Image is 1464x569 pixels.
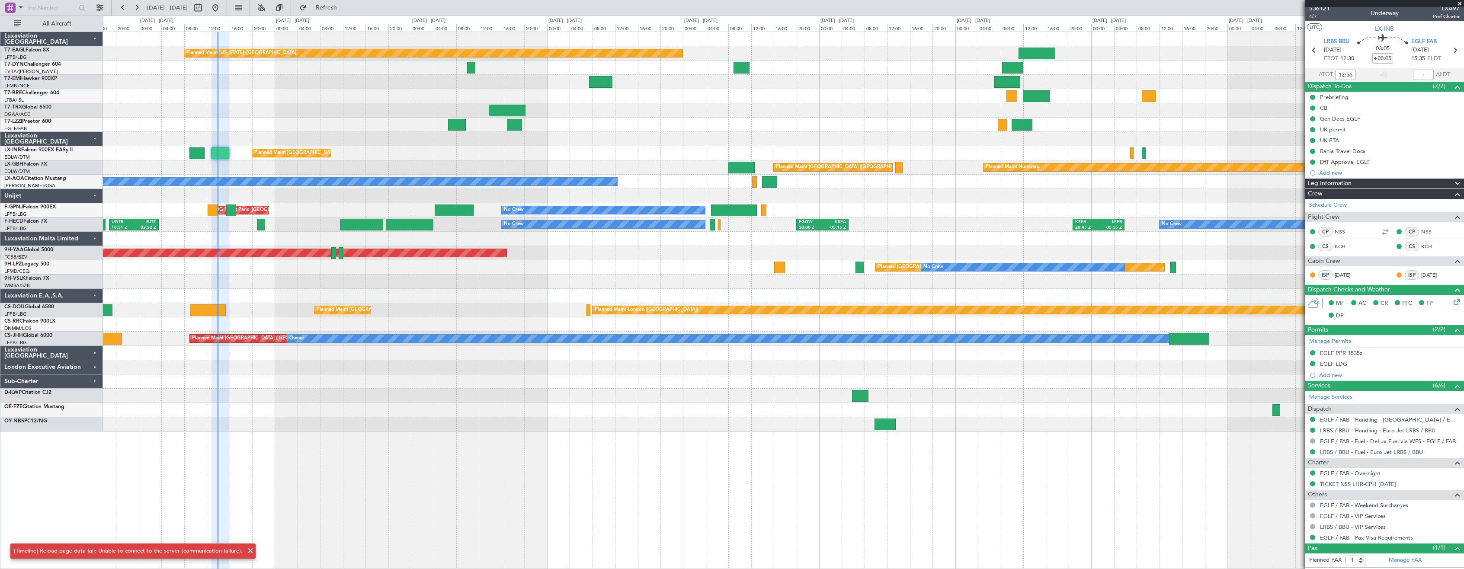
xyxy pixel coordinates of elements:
[4,48,49,53] a: T7-EAGLFalcon 8X
[615,24,637,32] div: 12:00
[4,147,73,153] a: LX-INBFalcon 900EX EASy II
[4,97,24,103] a: LTBA/ISL
[660,24,683,32] div: 20:00
[1308,490,1327,500] span: Others
[1162,218,1182,231] div: No Crew
[252,24,275,32] div: 20:00
[4,419,47,424] a: OY-NBSPC12/NG
[4,62,61,67] a: T7-DYNChallenger 604
[412,17,445,25] div: [DATE] - [DATE]
[1308,325,1328,335] span: Permits
[1320,534,1413,541] a: EGLF / FAB - Pax Visa Requirements
[728,24,751,32] div: 08:00
[1336,299,1344,308] span: MF
[1075,219,1099,225] div: KSEA
[1433,13,1460,20] span: Pref Charter
[134,225,156,231] div: 03:32 Z
[1320,104,1327,112] div: CB
[1046,24,1068,32] div: 16:00
[298,24,320,32] div: 04:00
[1433,381,1445,390] span: (6/6)
[1320,147,1365,155] div: Rania Travel Docs
[1308,212,1340,222] span: Flight Crew
[4,62,24,67] span: T7-DYN
[4,76,57,81] a: T7-EMIHawker 900XP
[93,24,116,32] div: 16:00
[1137,24,1159,32] div: 08:00
[504,204,524,217] div: No Crew
[254,147,391,160] div: Planned Maint [GEOGRAPHIC_DATA] ([GEOGRAPHIC_DATA])
[1371,9,1399,18] div: Underway
[4,247,53,253] a: 9H-YAAGlobal 5000
[4,119,51,124] a: T7-LZZIPraetor 600
[774,24,796,32] div: 16:00
[112,225,134,231] div: 18:51 Z
[1114,24,1137,32] div: 04:00
[1309,393,1352,402] a: Manage Services
[822,219,846,225] div: KSEA
[1308,256,1340,266] span: Cabin Crew
[1075,225,1099,231] div: 20:45 Z
[4,333,23,338] span: CS-JHH
[1411,46,1429,54] span: [DATE]
[1320,93,1348,101] div: Prebriefing
[1421,271,1441,279] a: [DATE]
[1376,45,1390,53] span: 03:05
[1308,381,1330,391] span: Services
[1421,243,1441,250] a: KCH
[819,24,842,32] div: 00:00
[1389,556,1422,565] a: Manage PAX
[1433,543,1445,552] span: (1/1)
[1309,4,1330,13] span: 536121
[4,54,27,61] a: LFPB/LBG
[1099,219,1122,225] div: LFPB
[411,24,433,32] div: 00:00
[1319,371,1460,379] div: Add new
[4,219,47,224] a: F-HECDFalcon 7X
[4,176,24,181] span: LX-AOA
[978,24,1000,32] div: 04:00
[1160,24,1182,32] div: 12:00
[139,24,161,32] div: 00:00
[1411,38,1437,46] span: EGLF FAB
[865,24,887,32] div: 08:00
[1307,23,1322,31] button: UTC
[4,304,54,310] a: CS-DOUGlobal 6500
[1433,82,1445,91] span: (7/7)
[147,4,188,12] span: [DATE] - [DATE]
[1320,448,1423,456] a: LRBS / BBU - Fuel - Euro Jet LRBS / BBU
[1320,349,1362,357] div: EGLF PPR 1535z
[22,21,91,27] span: All Aircraft
[1335,70,1356,80] input: --:--
[4,111,31,118] a: DGAA/ACC
[1318,227,1333,237] div: CP
[1092,17,1126,25] div: [DATE] - [DATE]
[1001,24,1023,32] div: 08:00
[4,262,22,267] span: 9H-LPZ
[365,24,388,32] div: 16:00
[184,24,207,32] div: 08:00
[1273,24,1295,32] div: 08:00
[1308,285,1390,295] span: Dispatch Checks and Weather
[910,24,932,32] div: 16:00
[4,105,22,110] span: T7-TRX
[207,24,229,32] div: 12:00
[4,304,25,310] span: CS-DOU
[4,311,27,317] a: LFPB/LBG
[4,76,21,81] span: T7-EMI
[1318,242,1333,251] div: CS
[593,24,615,32] div: 08:00
[923,261,943,274] div: No Crew
[161,24,184,32] div: 04:00
[4,225,27,232] a: LFPB/LBG
[797,24,819,32] div: 20:00
[212,204,303,217] div: AOG Maint Paris ([GEOGRAPHIC_DATA])
[14,547,243,556] div: [Timeline] Reload page data fail: Unable to connect to the server (communication failure).
[434,24,456,32] div: 04:00
[547,24,570,32] div: 00:00
[878,261,1000,274] div: Planned [GEOGRAPHIC_DATA] ([GEOGRAPHIC_DATA])
[1320,115,1360,122] div: Gen Decs EGLF
[4,205,56,210] a: F-GPNJFalcon 900EX
[1402,299,1412,308] span: FFC
[502,24,524,32] div: 16:00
